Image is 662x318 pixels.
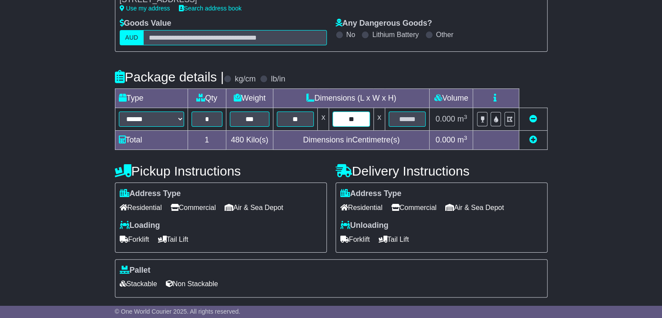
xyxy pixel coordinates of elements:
[346,30,355,39] label: No
[120,277,157,291] span: Stackable
[372,30,419,39] label: Lithium Battery
[120,201,162,214] span: Residential
[336,19,432,28] label: Any Dangerous Goods?
[115,308,241,315] span: © One World Courier 2025. All rights reserved.
[171,201,216,214] span: Commercial
[120,189,181,199] label: Address Type
[120,266,151,275] label: Pallet
[529,135,537,144] a: Add new item
[226,89,273,108] td: Weight
[235,74,255,84] label: kg/cm
[225,201,283,214] span: Air & Sea Depot
[340,201,383,214] span: Residential
[115,89,188,108] td: Type
[120,221,160,230] label: Loading
[336,164,548,178] h4: Delivery Instructions
[529,115,537,123] a: Remove this item
[115,164,327,178] h4: Pickup Instructions
[115,131,188,150] td: Total
[340,221,389,230] label: Unloading
[120,19,171,28] label: Goods Value
[340,233,370,246] span: Forklift
[166,277,218,291] span: Non Stackable
[115,70,224,84] h4: Package details |
[379,233,409,246] span: Tail Lift
[436,30,454,39] label: Other
[373,108,385,131] td: x
[188,131,226,150] td: 1
[430,89,473,108] td: Volume
[436,115,455,123] span: 0.000
[271,74,285,84] label: lb/in
[273,89,429,108] td: Dimensions (L x W x H)
[120,233,149,246] span: Forklift
[226,131,273,150] td: Kilo(s)
[340,189,402,199] label: Address Type
[158,233,188,246] span: Tail Lift
[120,30,144,45] label: AUD
[391,201,437,214] span: Commercial
[120,5,170,12] a: Use my address
[318,108,329,131] td: x
[179,5,242,12] a: Search address book
[231,135,244,144] span: 480
[436,135,455,144] span: 0.000
[457,135,467,144] span: m
[464,114,467,120] sup: 3
[464,135,467,141] sup: 3
[445,201,504,214] span: Air & Sea Depot
[273,131,429,150] td: Dimensions in Centimetre(s)
[457,115,467,123] span: m
[188,89,226,108] td: Qty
